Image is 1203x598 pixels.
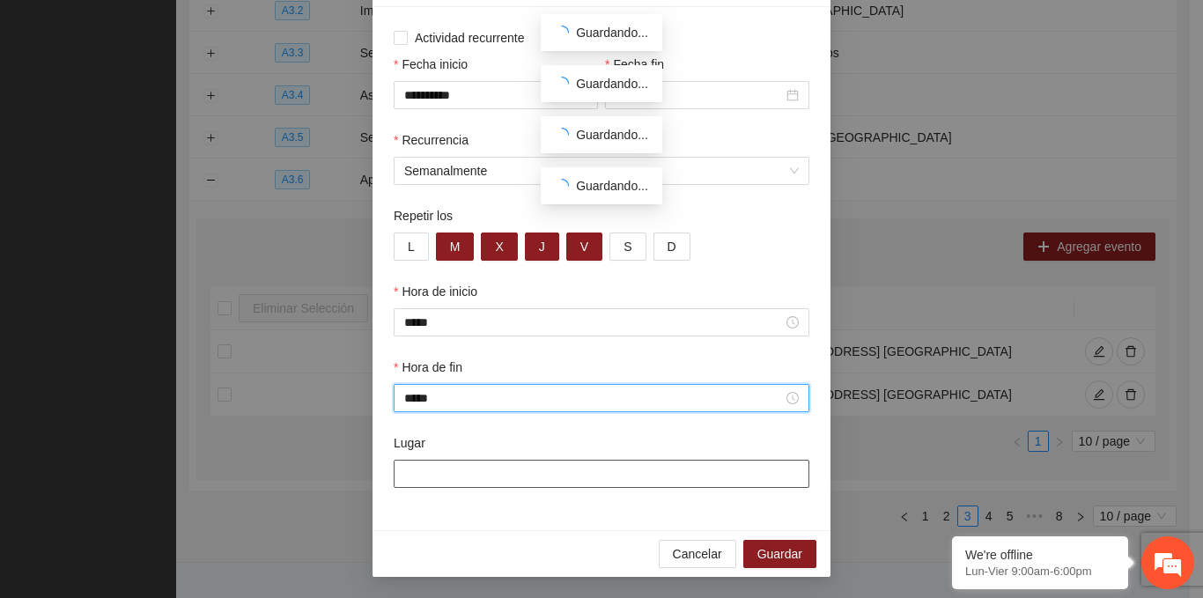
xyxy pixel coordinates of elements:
[743,540,816,568] button: Guardar
[605,55,664,74] label: Fecha fin
[757,544,802,564] span: Guardar
[404,85,572,105] input: Fecha inicio
[965,548,1115,562] div: We're offline
[289,9,331,51] div: Minimizar ventana de chat en vivo
[554,178,571,195] span: loading
[576,128,648,142] span: Guardando...
[394,130,469,150] label: Recurrencia
[394,460,809,488] input: Lugar
[92,90,296,113] div: Dejar un mensaje
[673,544,722,564] span: Cancelar
[653,233,690,261] button: D
[404,313,783,332] input: Hora de inicio
[554,127,571,144] span: loading
[576,179,648,193] span: Guardando...
[408,28,532,48] span: Actividad recurrente
[554,25,571,41] span: loading
[525,233,559,261] button: J
[576,26,648,40] span: Guardando...
[609,233,646,261] button: S
[580,237,588,256] span: V
[394,55,468,74] label: Fecha inicio
[450,237,461,256] span: M
[539,237,545,256] span: J
[576,77,648,91] span: Guardando...
[33,197,311,375] span: Estamos sin conexión. Déjenos un mensaje.
[965,565,1115,578] p: Lun-Vier 9:00am-6:00pm
[408,237,415,256] span: L
[404,388,783,408] input: Hora de fin
[495,237,503,256] span: X
[404,158,799,184] span: Semanalmente
[394,433,425,453] label: Lugar
[394,282,477,301] label: Hora de inicio
[394,206,453,225] label: Repetir los
[668,237,676,256] span: D
[481,233,517,261] button: X
[566,233,602,261] button: V
[436,233,475,261] button: M
[394,358,462,377] label: Hora de fin
[262,467,320,491] em: Enviar
[659,540,736,568] button: Cancelar
[394,233,429,261] button: L
[554,76,571,92] span: loading
[616,85,783,105] input: Fecha fin
[624,237,631,256] span: S
[9,405,336,467] textarea: Escriba su mensaje aquí y haga clic en “Enviar”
